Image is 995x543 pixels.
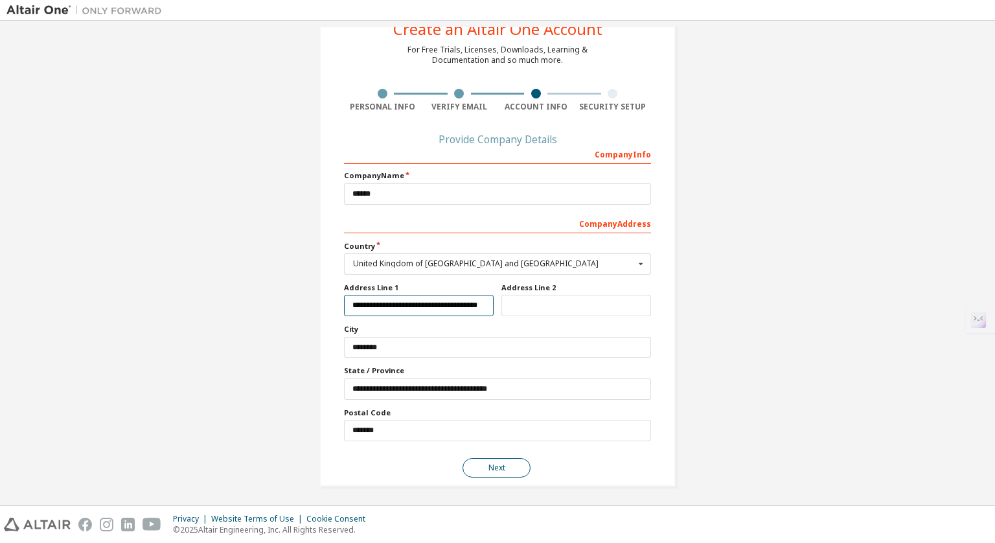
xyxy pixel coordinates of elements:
[344,143,651,164] div: Company Info
[78,518,92,531] img: facebook.svg
[344,213,651,233] div: Company Address
[4,518,71,531] img: altair_logo.svg
[421,102,498,112] div: Verify Email
[344,135,651,143] div: Provide Company Details
[497,102,575,112] div: Account Info
[100,518,113,531] img: instagram.svg
[344,241,651,251] label: Country
[344,102,421,112] div: Personal Info
[344,170,651,181] label: Company Name
[143,518,161,531] img: youtube.svg
[173,514,211,524] div: Privacy
[211,514,306,524] div: Website Terms of Use
[463,458,531,478] button: Next
[6,4,168,17] img: Altair One
[501,283,651,293] label: Address Line 2
[353,260,635,268] div: United Kingdom of [GEOGRAPHIC_DATA] and [GEOGRAPHIC_DATA]
[306,514,373,524] div: Cookie Consent
[393,21,602,37] div: Create an Altair One Account
[575,102,652,112] div: Security Setup
[407,45,588,65] div: For Free Trials, Licenses, Downloads, Learning & Documentation and so much more.
[344,408,651,418] label: Postal Code
[344,324,651,334] label: City
[121,518,135,531] img: linkedin.svg
[173,524,373,535] p: © 2025 Altair Engineering, Inc. All Rights Reserved.
[344,365,651,376] label: State / Province
[344,283,494,293] label: Address Line 1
